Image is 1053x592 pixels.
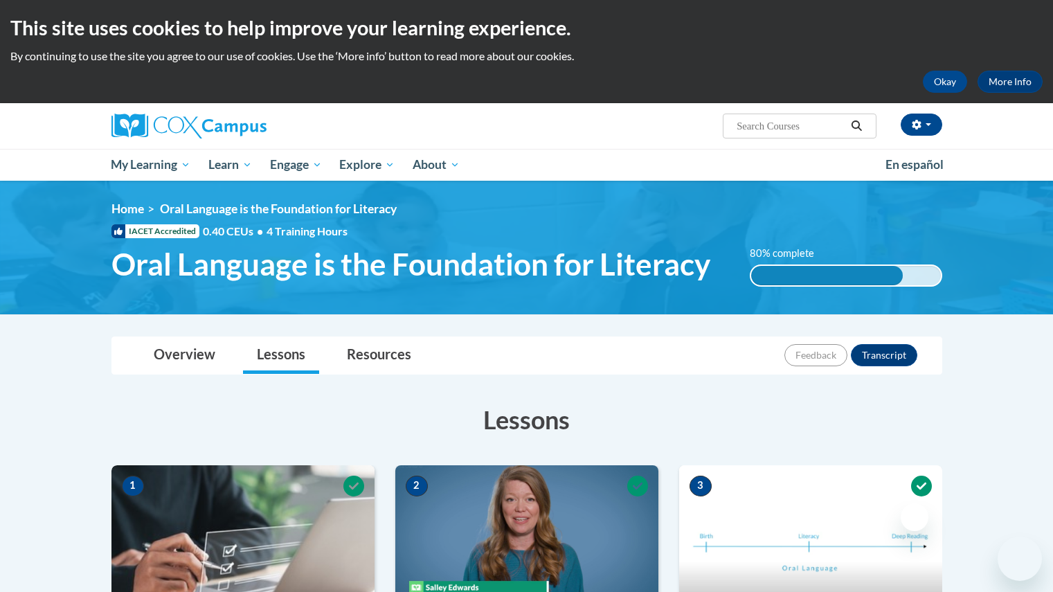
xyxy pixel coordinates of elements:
span: • [257,224,263,237]
span: My Learning [111,156,190,173]
span: Explore [339,156,395,173]
span: Engage [270,156,322,173]
button: Account Settings [901,114,942,136]
div: 80% complete [751,266,903,285]
iframe: Button to launch messaging window [998,537,1042,581]
a: My Learning [102,149,200,181]
a: Cox Campus [111,114,375,138]
h2: This site uses cookies to help improve your learning experience. [10,14,1043,42]
button: Search [846,118,867,134]
button: Okay [923,71,967,93]
a: Lessons [243,337,319,374]
span: 0.40 CEUs [203,224,267,239]
a: Explore [330,149,404,181]
div: Main menu [91,149,963,181]
a: Overview [140,337,229,374]
span: 3 [690,476,712,496]
a: Home [111,201,144,216]
iframe: Close message [901,503,928,531]
span: 4 Training Hours [267,224,348,237]
span: About [413,156,460,173]
button: Feedback [784,344,847,366]
span: 2 [406,476,428,496]
h3: Lessons [111,402,942,437]
a: Engage [261,149,331,181]
span: En español [885,157,944,172]
p: By continuing to use the site you agree to our use of cookies. Use the ‘More info’ button to read... [10,48,1043,64]
a: More Info [978,71,1043,93]
span: IACET Accredited [111,224,199,238]
button: Transcript [851,344,917,366]
img: Cox Campus [111,114,267,138]
a: En español [876,150,953,179]
input: Search Courses [735,118,846,134]
span: Oral Language is the Foundation for Literacy [111,246,710,282]
a: Learn [199,149,261,181]
label: 80% complete [750,246,829,261]
a: Resources [333,337,425,374]
a: About [404,149,469,181]
span: Oral Language is the Foundation for Literacy [160,201,397,216]
span: Learn [208,156,252,173]
span: 1 [122,476,144,496]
